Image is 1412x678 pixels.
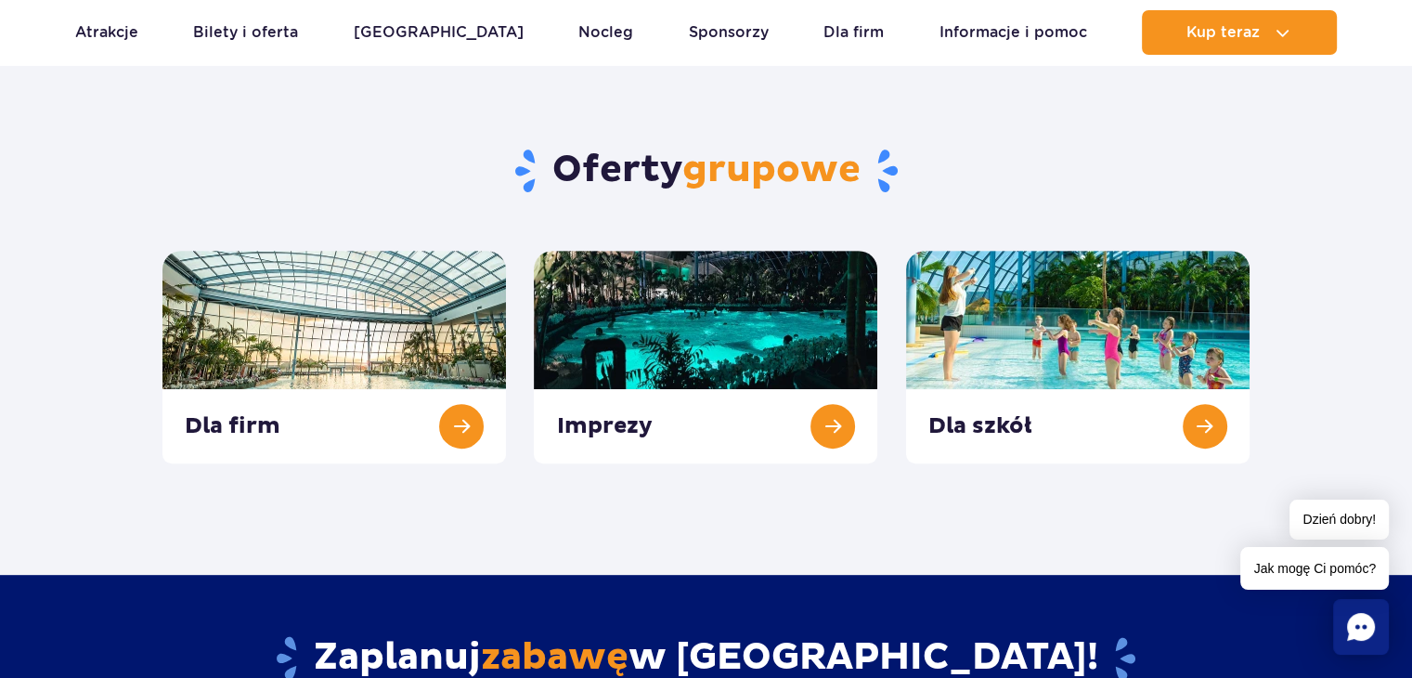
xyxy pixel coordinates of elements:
a: Atrakcje [75,10,138,55]
a: Dla firm [823,10,884,55]
a: Informacje i pomoc [939,10,1087,55]
h2: Oferty [162,147,1250,195]
span: Dzień dobry! [1289,500,1389,540]
div: Chat [1333,599,1389,655]
span: Jak mogę Ci pomóc? [1240,547,1389,590]
span: Kup teraz [1186,24,1260,41]
button: Kup teraz [1142,10,1337,55]
a: [GEOGRAPHIC_DATA] [354,10,524,55]
a: Nocleg [578,10,633,55]
span: grupowe [682,147,861,193]
a: Sponsorzy [689,10,769,55]
a: Bilety i oferta [193,10,298,55]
